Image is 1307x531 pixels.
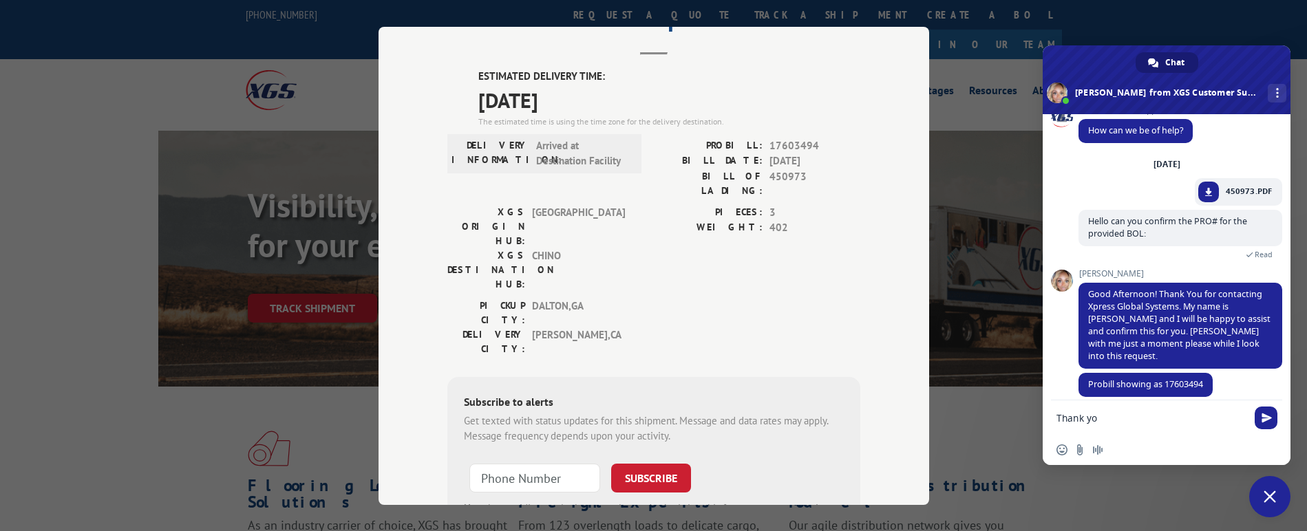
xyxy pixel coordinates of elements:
[1088,288,1271,362] span: Good Afternoon! Thank You for contacting Xpress Global Systems. My name is [PERSON_NAME] and I wi...
[654,169,763,197] label: BILL OF LADING:
[1078,105,1193,115] span: XGS Customer Support
[478,84,860,115] span: [DATE]
[478,115,860,127] div: The estimated time is using the time zone for the delivery destination.
[1255,250,1273,259] span: Read
[464,501,488,514] strong: Note:
[1078,269,1282,279] span: [PERSON_NAME]
[1226,185,1272,197] span: 450973.PDF
[1255,407,1277,429] span: Send
[532,204,625,248] span: [GEOGRAPHIC_DATA]
[447,327,525,356] label: DELIVERY CITY:
[1268,84,1286,102] div: More channels
[769,220,860,236] span: 402
[1154,160,1180,169] div: [DATE]
[532,298,625,327] span: DALTON , GA
[447,298,525,327] label: PICKUP CITY:
[478,69,860,85] label: ESTIMATED DELIVERY TIME:
[447,204,525,248] label: XGS ORIGIN HUB:
[532,327,625,356] span: [PERSON_NAME] , CA
[451,138,529,169] label: DELIVERY INFORMATION:
[611,463,691,492] button: SUBSCRIBE
[532,248,625,291] span: CHINO
[464,393,844,413] div: Subscribe to alerts
[654,204,763,220] label: PIECES:
[769,153,860,169] span: [DATE]
[769,204,860,220] span: 3
[1088,124,1183,136] span: How can we be of help?
[1092,444,1103,455] span: Audio message
[447,248,525,291] label: XGS DESTINATION HUB:
[1136,52,1198,73] div: Chat
[469,463,600,492] input: Phone Number
[464,413,844,444] div: Get texted with status updates for this shipment. Message and data rates may apply. Message frequ...
[769,169,860,197] span: 450973
[1088,378,1203,390] span: Probill showing as 17603494
[1088,215,1247,239] span: Hello can you confirm the PRO# for the provided BOL:
[447,8,860,34] h2: Track Shipment
[654,220,763,236] label: WEIGHT:
[654,138,763,153] label: PROBILL:
[654,153,763,169] label: BILL DATE:
[1074,444,1085,455] span: Send a file
[1249,476,1290,517] div: Close chat
[1056,444,1067,455] span: Insert an emoji
[536,138,629,169] span: Arrived at Destination Facility
[1165,52,1184,73] span: Chat
[1056,412,1246,424] textarea: Compose your message...
[769,138,860,153] span: 17603494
